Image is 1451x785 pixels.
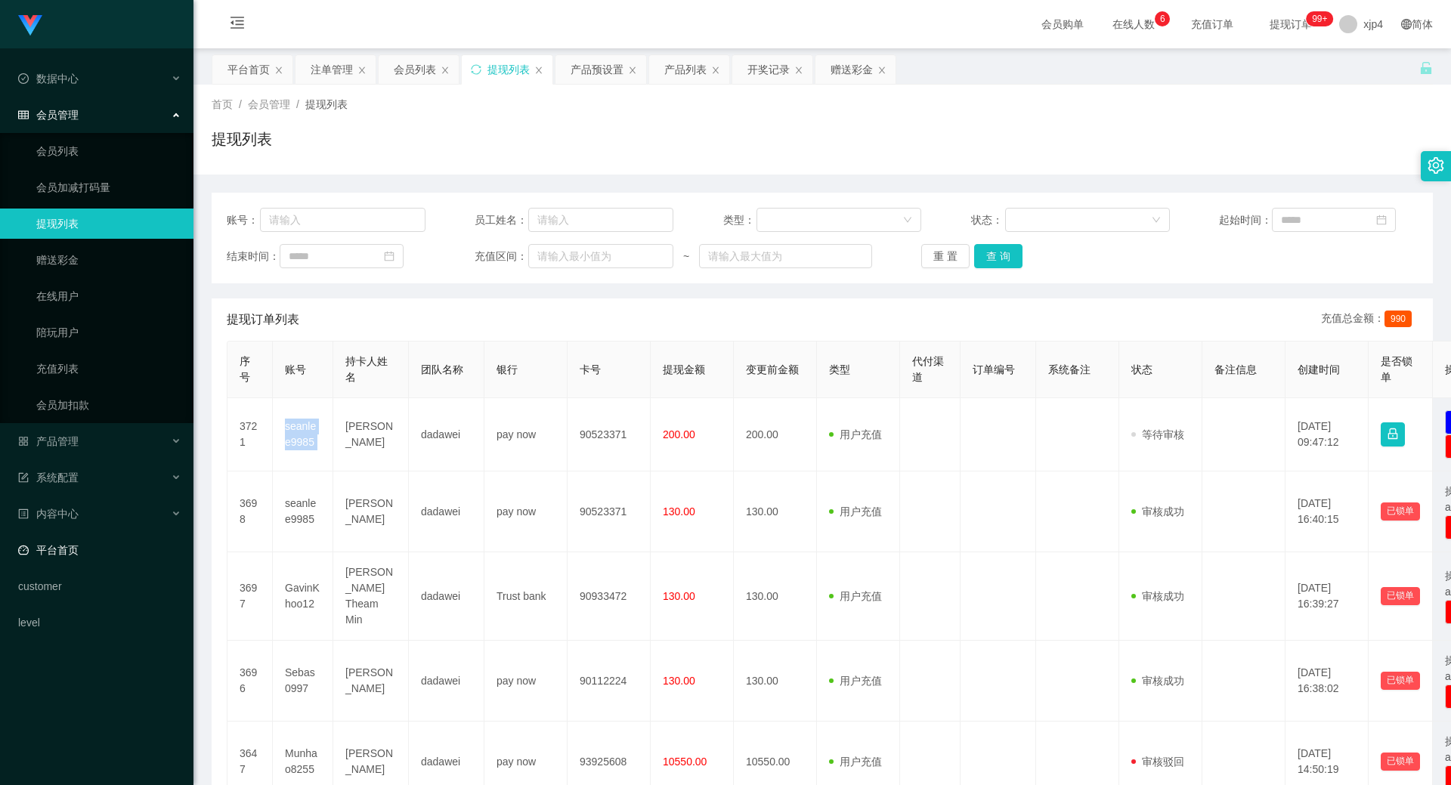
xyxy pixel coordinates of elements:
[1428,157,1444,174] i: 图标: setting
[409,471,484,552] td: dadawei
[1285,471,1369,552] td: [DATE] 16:40:15
[18,110,29,120] i: 图标: table
[663,675,695,687] span: 130.00
[1381,502,1420,521] button: 已锁单
[877,66,886,75] i: 图标: close
[912,355,944,383] span: 代付渠道
[794,66,803,75] i: 图标: close
[394,55,436,84] div: 会员列表
[471,64,481,75] i: 图标: sync
[18,607,181,638] a: level
[18,508,29,519] i: 图标: profile
[1401,19,1412,29] i: 图标: global
[528,208,673,232] input: 请输入
[305,98,348,110] span: 提现列表
[1048,363,1091,376] span: 系统备注
[1183,19,1241,29] span: 充值订单
[36,390,181,420] a: 会员加扣款
[18,471,79,484] span: 系统配置
[528,244,673,268] input: 请输入最小值为
[1419,61,1433,75] i: 图标: unlock
[903,215,912,226] i: 图标: down
[212,98,233,110] span: 首页
[497,363,518,376] span: 银行
[345,355,388,383] span: 持卡人姓名
[1381,753,1420,771] button: 已锁单
[475,249,527,264] span: 充值区间：
[18,436,29,447] i: 图标: appstore-o
[36,317,181,348] a: 陪玩用户
[1155,11,1170,26] sup: 6
[227,471,273,552] td: 3698
[568,471,651,552] td: 90523371
[1285,641,1369,722] td: [DATE] 16:38:02
[475,212,527,228] span: 员工姓名：
[227,552,273,641] td: 3697
[699,244,871,268] input: 请输入最大值为
[273,471,333,552] td: seanlee9985
[711,66,720,75] i: 图标: close
[568,398,651,471] td: 90523371
[829,363,850,376] span: 类型
[534,66,543,75] i: 图标: close
[1131,505,1184,518] span: 审核成功
[921,244,970,268] button: 重 置
[421,363,463,376] span: 团队名称
[1219,212,1272,228] span: 起始时间：
[484,552,568,641] td: Trust bank
[1381,422,1405,447] button: 图标: lock
[333,552,409,641] td: [PERSON_NAME] Theam Min
[227,311,299,329] span: 提现订单列表
[1131,675,1184,687] span: 审核成功
[240,355,250,383] span: 序号
[829,756,882,768] span: 用户充值
[484,471,568,552] td: pay now
[484,398,568,471] td: pay now
[568,552,651,641] td: 90933472
[273,552,333,641] td: GavinKhoo12
[36,354,181,384] a: 充值列表
[973,363,1015,376] span: 订单编号
[273,641,333,722] td: Sebas0997
[1105,19,1162,29] span: 在线人数
[487,55,530,84] div: 提现列表
[18,109,79,121] span: 会员管理
[1285,398,1369,471] td: [DATE] 09:47:12
[829,428,882,440] span: 用户充值
[1381,355,1412,383] span: 是否锁单
[571,55,623,84] div: 产品预设置
[384,251,394,261] i: 图标: calendar
[260,208,425,232] input: 请输入
[1262,19,1320,29] span: 提现订单
[663,363,705,376] span: 提现金额
[628,66,637,75] i: 图标: close
[1376,215,1387,225] i: 图标: calendar
[746,363,799,376] span: 变更前金额
[409,552,484,641] td: dadawei
[441,66,450,75] i: 图标: close
[580,363,601,376] span: 卡号
[311,55,353,84] div: 注单管理
[36,245,181,275] a: 赠送彩金
[36,281,181,311] a: 在线用户
[663,505,695,518] span: 130.00
[1152,215,1161,226] i: 图标: down
[663,590,695,602] span: 130.00
[1131,756,1184,768] span: 审核驳回
[227,641,273,722] td: 3696
[568,641,651,722] td: 90112224
[1298,363,1340,376] span: 创建时间
[18,73,79,85] span: 数据中心
[36,136,181,166] a: 会员列表
[227,55,270,84] div: 平台首页
[18,472,29,483] i: 图标: form
[248,98,290,110] span: 会员管理
[1131,363,1152,376] span: 状态
[285,363,306,376] span: 账号
[734,552,817,641] td: 130.00
[274,66,283,75] i: 图标: close
[829,675,882,687] span: 用户充值
[18,15,42,36] img: logo.9652507e.png
[1285,552,1369,641] td: [DATE] 16:39:27
[1160,11,1165,26] p: 6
